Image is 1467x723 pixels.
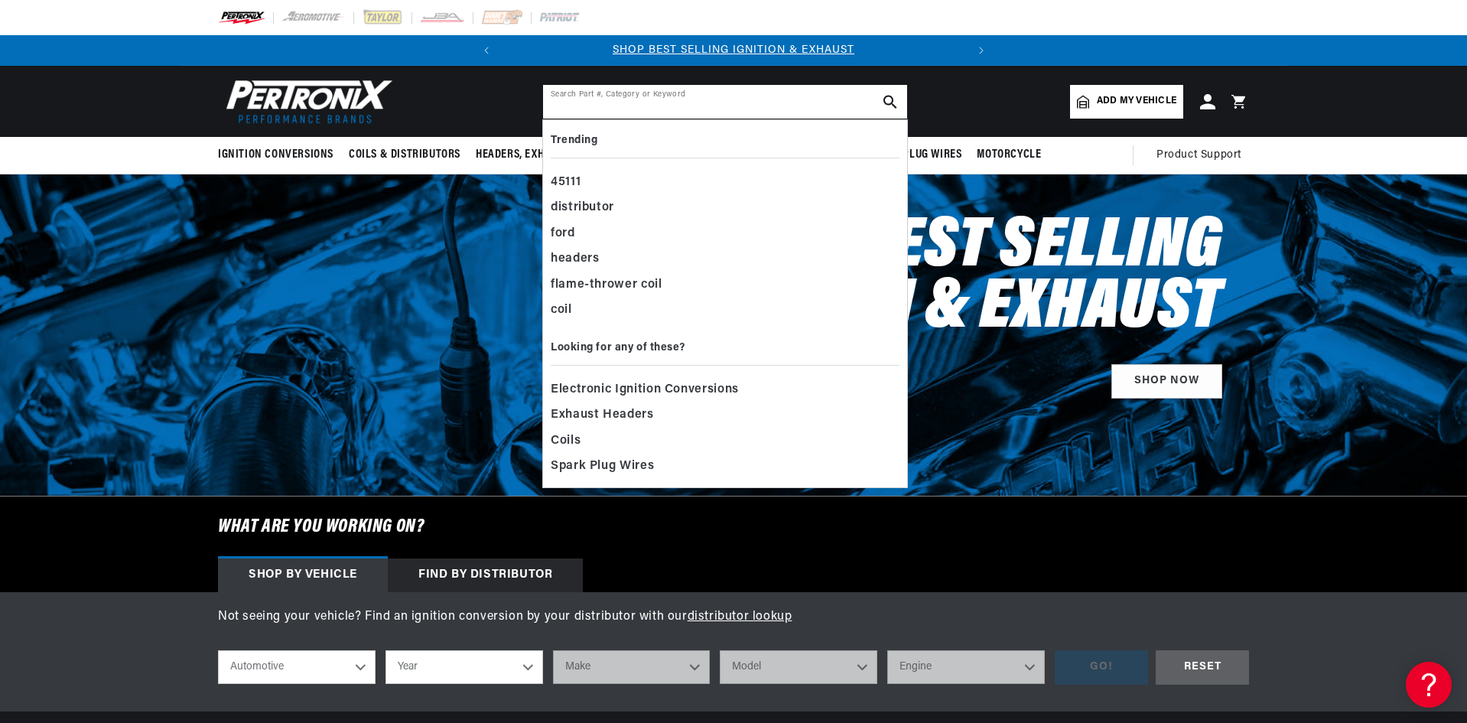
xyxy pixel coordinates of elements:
select: Ride Type [218,650,376,684]
span: Product Support [1156,147,1241,164]
div: flame-thrower coil [551,272,899,298]
b: Trending [551,135,597,146]
summary: Spark Plug Wires [861,137,970,173]
span: Exhaust Headers [551,405,654,426]
div: coil [551,298,899,324]
select: Make [553,650,711,684]
summary: Ignition Conversions [218,137,341,173]
span: Motorcycle [977,147,1041,163]
span: Coils & Distributors [349,147,460,163]
span: Spark Plug Wires [869,147,962,163]
span: Coils [551,431,581,452]
img: Pertronix [218,75,394,128]
summary: Motorcycle [969,137,1049,173]
a: SHOP BEST SELLING IGNITION & EXHAUST [613,44,854,56]
div: distributor [551,195,899,221]
span: Headers, Exhausts & Components [476,147,655,163]
select: Engine [887,650,1045,684]
span: Electronic Ignition Conversions [551,379,739,401]
p: Not seeing your vehicle? Find an ignition conversion by your distributor with our [218,607,1249,627]
button: search button [873,85,907,119]
div: 1 of 2 [502,42,966,59]
span: Add my vehicle [1097,94,1176,109]
select: Model [720,650,877,684]
select: Year [385,650,543,684]
div: Shop by vehicle [218,559,388,592]
div: ford [551,221,899,247]
input: Search Part #, Category or Keyword [543,85,907,119]
a: SHOP NOW [1111,364,1222,399]
summary: Product Support [1156,137,1249,174]
span: Ignition Conversions [218,147,333,163]
summary: Coils & Distributors [341,137,468,173]
div: RESET [1156,650,1249,685]
slideshow-component: Translation missing: en.sections.announcements.announcement_bar [180,35,1287,66]
a: distributor lookup [688,611,792,623]
div: Announcement [502,42,966,59]
span: Spark Plug Wires [551,456,654,477]
button: Translation missing: en.sections.announcements.previous_announcement [471,35,502,66]
button: Translation missing: en.sections.announcements.next_announcement [966,35,997,66]
b: Looking for any of these? [551,342,685,353]
h6: What are you working on? [180,497,1287,558]
div: headers [551,246,899,272]
summary: Headers, Exhausts & Components [468,137,662,173]
a: Add my vehicle [1070,85,1183,119]
div: Find by Distributor [388,559,583,592]
div: 45111 [551,170,899,196]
